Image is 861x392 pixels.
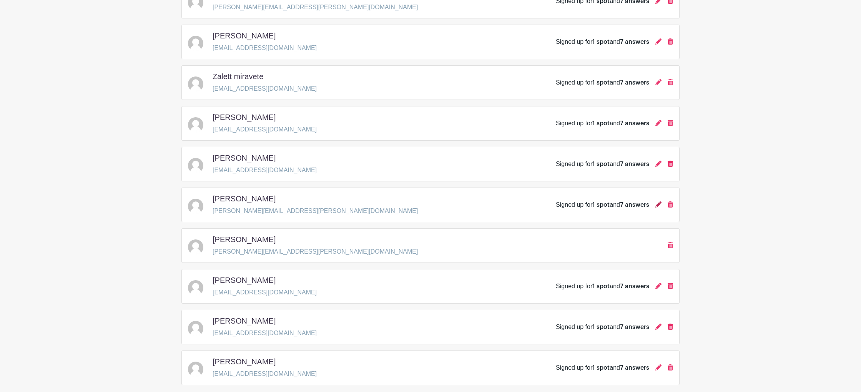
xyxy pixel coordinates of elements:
span: 7 answers [620,80,649,86]
span: 7 answers [620,283,649,289]
img: default-ce2991bfa6775e67f084385cd625a349d9dcbb7a52a09fb2fda1e96e2d18dcdb.png [188,280,203,296]
div: Signed up for and [556,322,649,332]
p: [EMAIL_ADDRESS][DOMAIN_NAME] [213,329,317,338]
span: 1 spot [592,120,610,126]
span: 7 answers [620,39,649,45]
div: Signed up for and [556,78,649,87]
div: Signed up for and [556,363,649,372]
span: 1 spot [592,283,610,289]
div: Signed up for and [556,282,649,291]
img: default-ce2991bfa6775e67f084385cd625a349d9dcbb7a52a09fb2fda1e96e2d18dcdb.png [188,362,203,377]
span: 1 spot [592,80,610,86]
div: Signed up for and [556,200,649,209]
h5: [PERSON_NAME] [213,31,276,40]
img: default-ce2991bfa6775e67f084385cd625a349d9dcbb7a52a09fb2fda1e96e2d18dcdb.png [188,36,203,51]
img: default-ce2991bfa6775e67f084385cd625a349d9dcbb7a52a09fb2fda1e96e2d18dcdb.png [188,117,203,133]
p: [PERSON_NAME][EMAIL_ADDRESS][PERSON_NAME][DOMAIN_NAME] [213,247,418,256]
h5: [PERSON_NAME] [213,194,276,203]
span: 1 spot [592,202,610,208]
p: [PERSON_NAME][EMAIL_ADDRESS][PERSON_NAME][DOMAIN_NAME] [213,3,418,12]
span: 1 spot [592,324,610,330]
img: default-ce2991bfa6775e67f084385cd625a349d9dcbb7a52a09fb2fda1e96e2d18dcdb.png [188,158,203,173]
span: 7 answers [620,120,649,126]
span: 1 spot [592,39,610,45]
span: 7 answers [620,161,649,167]
p: [EMAIL_ADDRESS][DOMAIN_NAME] [213,43,317,53]
div: Signed up for and [556,119,649,128]
div: Signed up for and [556,159,649,169]
img: default-ce2991bfa6775e67f084385cd625a349d9dcbb7a52a09fb2fda1e96e2d18dcdb.png [188,321,203,336]
span: 7 answers [620,202,649,208]
h5: [PERSON_NAME] [213,153,276,163]
p: [EMAIL_ADDRESS][DOMAIN_NAME] [213,369,317,379]
p: [EMAIL_ADDRESS][DOMAIN_NAME] [213,84,317,93]
p: [PERSON_NAME][EMAIL_ADDRESS][PERSON_NAME][DOMAIN_NAME] [213,206,418,216]
img: default-ce2991bfa6775e67f084385cd625a349d9dcbb7a52a09fb2fda1e96e2d18dcdb.png [188,199,203,214]
h5: [PERSON_NAME] [213,235,276,244]
p: [EMAIL_ADDRESS][DOMAIN_NAME] [213,125,317,134]
p: [EMAIL_ADDRESS][DOMAIN_NAME] [213,166,317,175]
img: default-ce2991bfa6775e67f084385cd625a349d9dcbb7a52a09fb2fda1e96e2d18dcdb.png [188,239,203,255]
p: [EMAIL_ADDRESS][DOMAIN_NAME] [213,288,317,297]
span: 1 spot [592,365,610,371]
h5: [PERSON_NAME] [213,113,276,122]
span: 1 spot [592,161,610,167]
h5: Zalett miravete [213,72,263,81]
span: 7 answers [620,365,649,371]
div: Signed up for and [556,37,649,47]
h5: [PERSON_NAME] [213,357,276,366]
h5: [PERSON_NAME] [213,276,276,285]
img: default-ce2991bfa6775e67f084385cd625a349d9dcbb7a52a09fb2fda1e96e2d18dcdb.png [188,76,203,92]
h5: [PERSON_NAME] [213,316,276,326]
span: 7 answers [620,324,649,330]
